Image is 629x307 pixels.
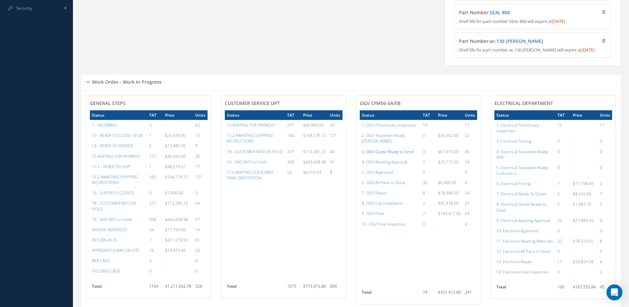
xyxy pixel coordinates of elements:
[555,199,571,215] td: 5
[225,281,285,295] th: Total
[573,181,594,186] span: $17,198.69
[147,281,163,295] td: 1104
[463,120,477,130] td: 11
[147,198,163,214] td: 227
[193,130,208,141] td: 15
[165,283,191,289] span: $1,211,032.78
[459,10,567,16] h4: Part Number
[285,120,301,130] td: 277
[285,157,301,167] td: 358
[421,188,436,198] td: 8
[438,133,459,138] span: $35,952.00
[193,120,208,130] td: 62
[573,228,574,234] span: -
[328,167,342,183] td: 8
[147,130,163,141] td: 1
[598,236,612,246] td: 8
[571,110,598,120] th: Price
[362,159,407,165] a: 4. OGV Awaiting Approval
[303,133,326,138] span: $164,176.12
[165,153,186,159] span: $46,944.00
[555,226,571,236] td: 0
[193,235,208,245] td: 81
[303,159,326,165] span: $443,658.48
[598,189,612,199] td: 7
[328,120,342,130] td: 30
[438,190,459,196] span: $76,398.00
[421,177,436,188] td: 33
[147,141,163,151] td: 0
[421,147,436,157] td: 3
[421,198,436,208] td: 2
[16,5,32,11] span: Security
[92,248,140,253] a: APPROVED SCRAP ON SITE
[421,287,436,301] td: 74
[555,120,571,136] td: 15
[92,200,136,212] a: 18 - CUSTOMER W/O ON HOLD
[421,130,436,146] td: 0
[438,200,459,206] span: $41,478.00
[496,181,531,186] a: 6. Electrical Pricing
[555,267,571,277] td: 0
[496,191,547,197] a: 7. Electrical Ready To Quote
[165,133,186,138] span: $25,476.00
[328,147,342,157] td: 44
[494,282,555,295] th: Total
[303,283,326,289] span: $773,973.86
[362,221,406,227] a: 10. OGV Final Inspection
[582,47,595,53] span: [DATE]
[598,199,612,215] td: 2
[147,161,163,172] td: 1
[438,159,459,165] span: $20,772.00
[163,110,193,120] th: Price
[285,130,301,146] td: 160
[285,110,301,120] th: TAT
[598,136,612,146] td: 0
[573,201,591,207] span: $1,982.70
[165,190,183,196] span: $7,490.00
[573,249,574,254] span: -
[573,284,596,290] span: $167,552.84
[573,149,574,154] span: -
[193,214,208,225] td: 97
[598,110,612,120] th: Units
[459,18,606,25] p: Shelf life for part number SEAL 800 will expire at
[496,122,539,134] a: 1. Electrical Preliminary Inspection
[573,122,574,128] span: -
[227,122,275,128] a: 15 WAITING FOR PAYMENT
[496,269,549,275] a: 14. Electrical Final Inspection
[165,268,166,274] span: -
[225,101,343,106] h4: CUSTOMER SERVICE DPT
[165,164,186,169] span: $48,579.67
[147,235,163,245] td: 7
[555,236,571,246] td: 32
[421,167,436,177] td: 0
[328,130,342,146] td: 121
[494,110,555,120] th: Status
[421,219,436,229] td: 0
[463,110,477,120] th: Units
[193,245,208,256] td: 33
[92,217,132,222] a: 19 - NAS W/O on Hold
[147,256,163,266] td: 0
[227,133,273,144] a: 15.2 AWAITING SHIPPING INSTRUCTIONS
[463,188,477,198] td: 54
[555,178,571,189] td: 7
[285,147,301,157] td: 227
[362,133,405,144] a: 2. OGV Teardown Ready [PERSON_NAME]
[225,110,285,120] th: Status
[573,269,574,275] span: -
[147,266,163,276] td: 0
[165,227,186,233] span: $17,750.00
[598,256,612,267] td: 6
[490,38,543,44] a: ac-130 [PERSON_NAME]
[328,157,342,167] td: 97
[494,101,612,106] h4: Electrical Department
[90,101,208,106] h4: General Steps
[193,256,208,266] td: 0
[488,38,543,44] span: :
[555,215,571,226] td: 25
[328,110,342,120] th: Units
[362,190,387,196] a: 7. OGV Repair
[552,18,565,24] span: [DATE]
